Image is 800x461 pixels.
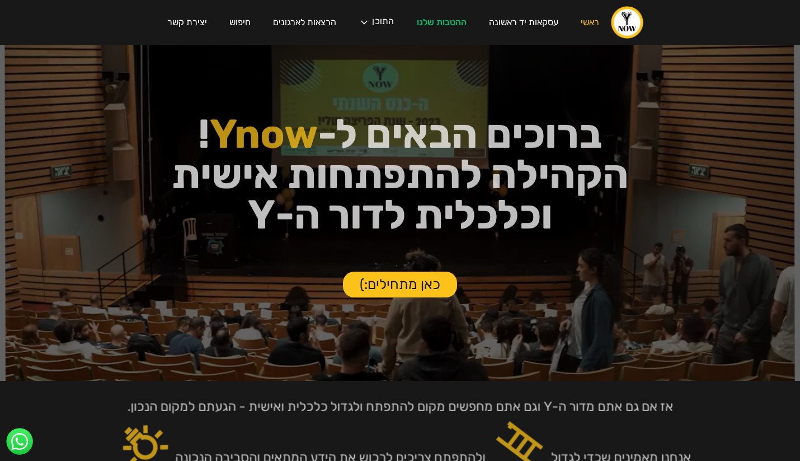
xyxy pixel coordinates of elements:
[262,7,347,38] a: הרצאות לארגונים
[610,6,644,39] a: home
[570,7,610,38] a: ראשי
[156,7,218,38] a: יצירת קשר
[343,272,457,297] a: כאן מתחילים:)
[218,7,262,38] a: חיפוש
[210,110,318,158] span: Ynow
[406,7,478,38] a: ההטבות שלנו
[347,6,405,39] div: התוכן
[80,114,720,235] h1: ברוכים הבאים ל- ! הקהילה להתפתחות אישית וכלכלית לדור ה-Y
[372,17,394,28] div: התוכן
[478,7,570,38] a: עסקאות יד ראשונה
